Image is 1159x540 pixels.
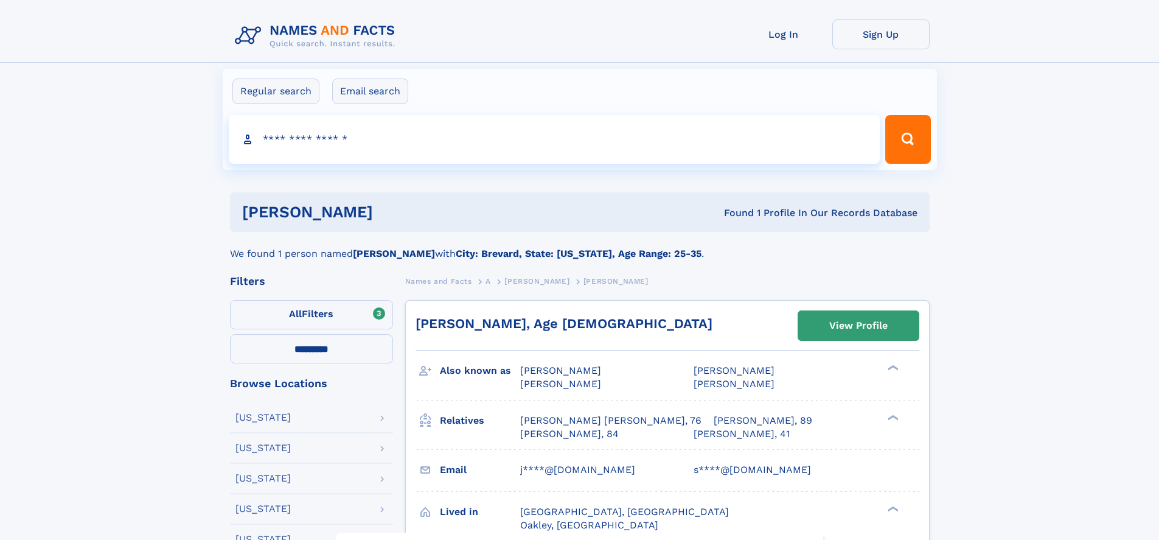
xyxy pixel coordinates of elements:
[230,232,930,261] div: We found 1 person named with .
[520,519,658,531] span: Oakley, [GEOGRAPHIC_DATA]
[230,300,393,329] label: Filters
[230,276,393,287] div: Filters
[486,273,491,289] a: A
[486,277,491,286] span: A
[885,364,899,372] div: ❯
[440,360,520,381] h3: Also known as
[353,248,435,259] b: [PERSON_NAME]
[416,316,712,331] a: [PERSON_NAME], Age [DEMOGRAPHIC_DATA]
[235,504,291,514] div: [US_STATE]
[504,277,569,286] span: [PERSON_NAME]
[714,414,812,427] a: [PERSON_NAME], 89
[405,273,472,289] a: Names and Facts
[520,427,619,441] a: [PERSON_NAME], 84
[520,506,729,517] span: [GEOGRAPHIC_DATA], [GEOGRAPHIC_DATA]
[694,365,774,376] span: [PERSON_NAME]
[230,19,405,52] img: Logo Names and Facts
[520,414,701,427] a: [PERSON_NAME] [PERSON_NAME], 76
[440,502,520,522] h3: Lived in
[440,460,520,480] h3: Email
[885,115,930,164] button: Search Button
[832,19,930,49] a: Sign Up
[694,378,774,390] span: [PERSON_NAME]
[440,410,520,431] h3: Relatives
[520,378,601,390] span: [PERSON_NAME]
[885,505,899,513] div: ❯
[229,115,880,164] input: search input
[235,443,291,453] div: [US_STATE]
[829,312,888,340] div: View Profile
[504,273,569,289] a: [PERSON_NAME]
[232,79,319,104] label: Regular search
[235,474,291,483] div: [US_STATE]
[242,205,549,220] h1: [PERSON_NAME]
[694,427,790,441] a: [PERSON_NAME], 41
[583,277,649,286] span: [PERSON_NAME]
[548,206,917,220] div: Found 1 Profile In Our Records Database
[230,378,393,389] div: Browse Locations
[235,413,291,423] div: [US_STATE]
[885,413,899,421] div: ❯
[798,311,919,340] a: View Profile
[735,19,832,49] a: Log In
[289,308,302,320] span: All
[520,365,601,376] span: [PERSON_NAME]
[456,248,701,259] b: City: Brevard, State: [US_STATE], Age Range: 25-35
[332,79,408,104] label: Email search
